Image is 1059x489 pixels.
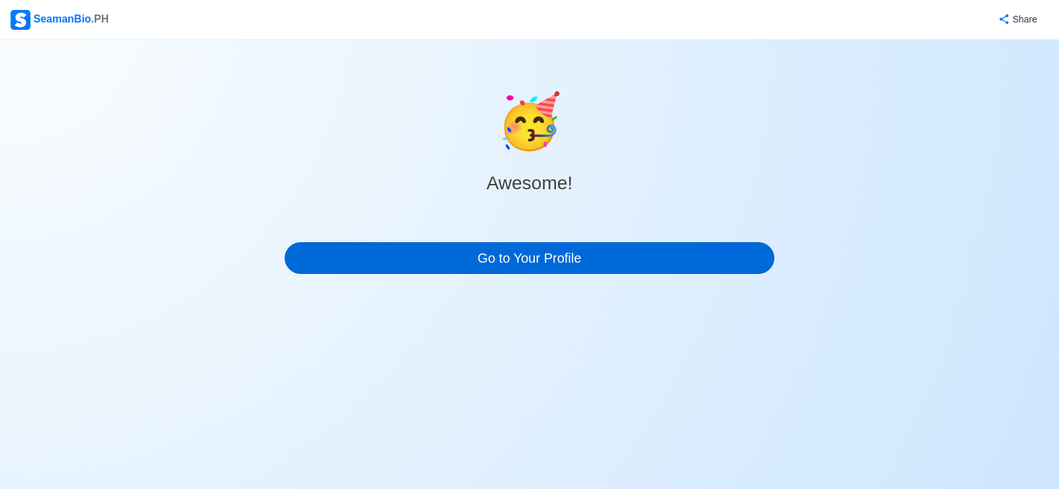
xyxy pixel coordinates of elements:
[11,10,30,30] img: Logo
[285,242,774,274] a: Go to Your Profile
[496,82,563,161] span: celebrate
[486,172,573,195] h3: Awesome!
[91,13,109,24] span: .PH
[985,7,1048,32] button: Share
[11,10,109,30] div: SeamanBio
